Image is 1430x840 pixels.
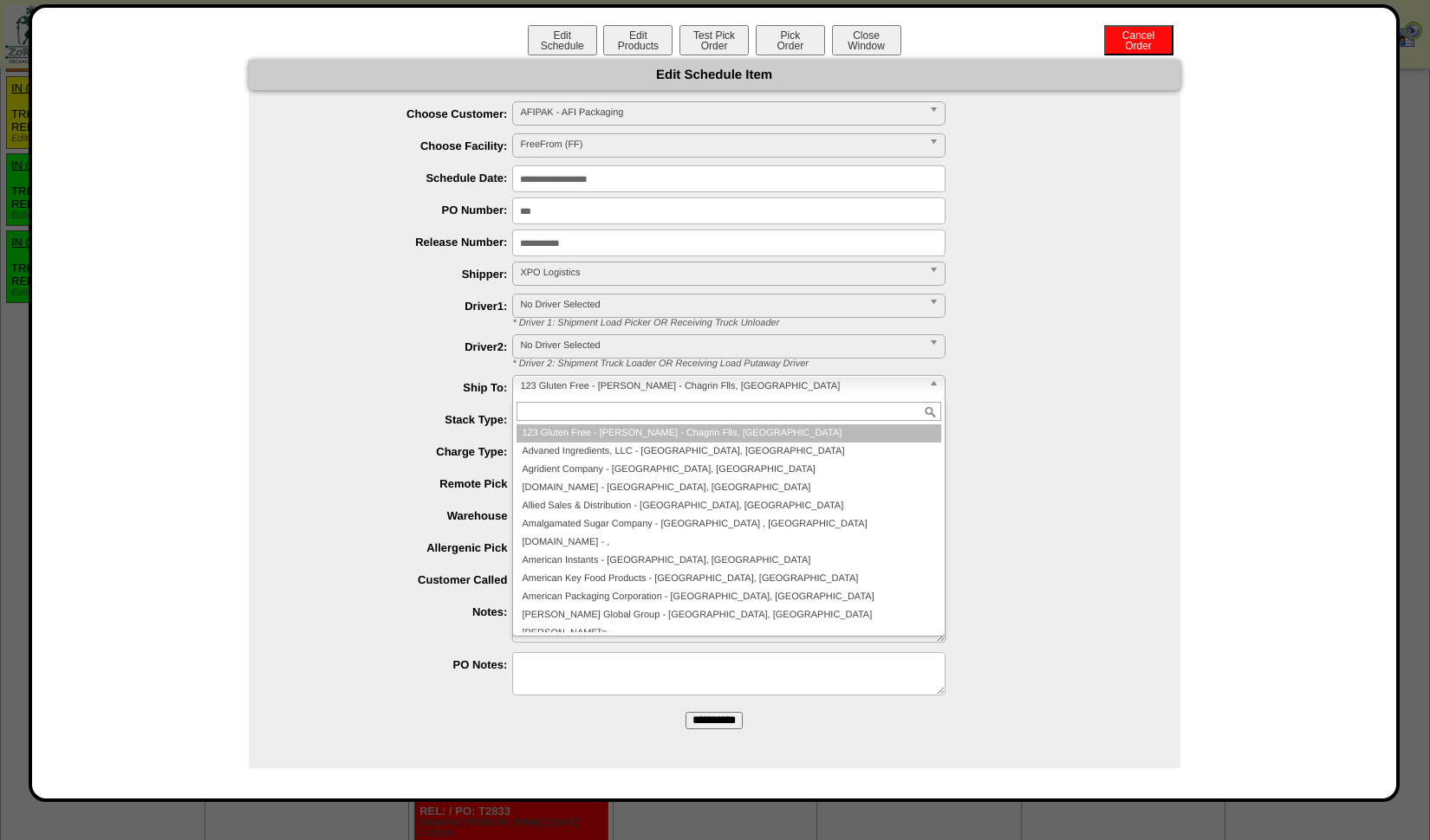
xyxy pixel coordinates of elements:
[283,171,513,184] label: Schedule Date:
[283,204,513,216] label: PO Number:
[517,479,941,497] li: [DOMAIN_NAME] - [GEOGRAPHIC_DATA], [GEOGRAPHIC_DATA]
[517,624,941,643] li: [PERSON_NAME]'s - ,
[520,102,922,123] span: AFIPAK - AFI Packaging
[283,340,513,353] label: Driver2:
[517,461,941,479] li: Agridient Company - [GEOGRAPHIC_DATA], [GEOGRAPHIC_DATA]
[283,658,513,671] label: PO Notes:
[517,497,941,515] li: Allied Sales & Distribution - [GEOGRAPHIC_DATA], [GEOGRAPHIC_DATA]
[283,541,513,554] label: Allergenic Pick
[517,552,941,570] li: American Instants - [GEOGRAPHIC_DATA], [GEOGRAPHIC_DATA]
[283,509,513,522] label: Warehouse
[283,477,513,490] label: Remote Pick
[283,236,513,249] label: Release Number:
[517,424,941,443] li: 123 Gluten Free - [PERSON_NAME] - Chagrin Flls, [GEOGRAPHIC_DATA]
[756,25,825,55] button: PickOrder
[520,134,922,155] span: FreeFrom (FF)
[283,605,513,618] label: Notes:
[520,294,922,315] span: No Driver Selected
[517,533,941,552] li: [DOMAIN_NAME] - ,
[500,359,1180,369] div: * Driver 2: Shipment Truck Loader OR Receiving Load Putaway Driver
[283,573,513,586] label: Customer Called
[517,443,941,461] li: Advaned Ingredients, LLC - [GEOGRAPHIC_DATA], [GEOGRAPHIC_DATA]
[520,376,922,397] span: 123 Gluten Free - [PERSON_NAME] - Chagrin Flls, [GEOGRAPHIC_DATA]
[832,25,901,55] button: CloseWindow
[517,570,941,588] li: American Key Food Products - [GEOGRAPHIC_DATA], [GEOGRAPHIC_DATA]
[603,25,673,55] button: EditProducts
[283,139,513,152] label: Choose Facility:
[517,588,941,606] li: American Packaging Corporation - [GEOGRAPHIC_DATA], [GEOGRAPHIC_DATA]
[520,335,922,356] span: No Driver Selected
[517,515,941,533] li: Amalgamated Sugar Company - [GEOGRAPHIC_DATA] , [GEOGRAPHIC_DATA]
[528,25,597,55] button: EditSchedule
[283,445,513,458] label: Charge Type:
[830,39,903,52] a: CloseWindow
[283,413,513,426] label: Stack Type:
[283,268,513,281] label: Shipper:
[520,262,922,283] span: XPO Logistics
[500,318,1180,328] div: * Driver 1: Shipment Load Picker OR Receiving Truck Unloader
[679,25,749,55] button: Test PickOrder
[1104,25,1173,55] button: CancelOrder
[283,107,513,120] label: Choose Customer:
[283,381,513,394] label: Ship To:
[517,606,941,624] li: [PERSON_NAME] Global Group - [GEOGRAPHIC_DATA], [GEOGRAPHIC_DATA]
[283,300,513,313] label: Driver1:
[249,60,1180,90] div: Edit Schedule Item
